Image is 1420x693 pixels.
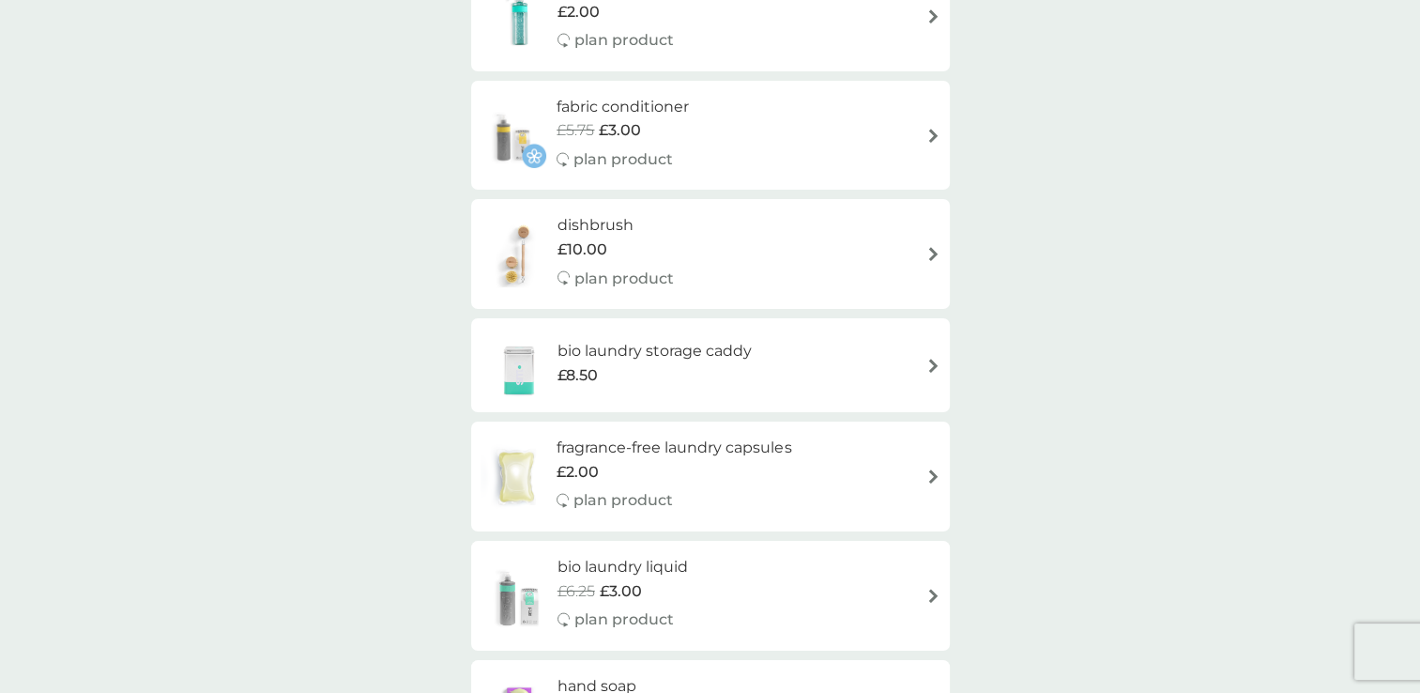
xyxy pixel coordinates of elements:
img: arrow right [926,129,940,143]
img: arrow right [926,589,940,603]
img: dishbrush [481,222,557,287]
p: plan product [574,267,674,291]
p: plan product [573,488,673,513]
span: £10.00 [557,238,607,262]
span: £8.50 [557,363,598,388]
h6: fabric conditioner [557,95,689,119]
h6: bio laundry storage caddy [557,339,752,363]
img: bio laundry liquid [481,562,557,628]
h6: fragrance-free laundry capsules [557,436,791,460]
span: £3.00 [599,118,641,143]
span: £3.00 [600,579,642,604]
h6: bio laundry liquid [557,555,688,579]
p: plan product [574,608,674,632]
p: plan product [573,147,673,172]
img: arrow right [926,247,940,261]
span: £2.00 [557,460,599,485]
img: arrow right [926,470,940,484]
img: arrow right [926,359,940,373]
span: £6.25 [557,579,595,604]
span: £5.75 [557,118,594,143]
img: bio laundry storage caddy [481,332,557,398]
p: plan product [574,28,674,53]
img: fabric conditioner [481,102,546,168]
img: arrow right [926,9,940,23]
h6: dishbrush [557,213,674,238]
img: fragrance-free laundry capsules [481,444,552,510]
